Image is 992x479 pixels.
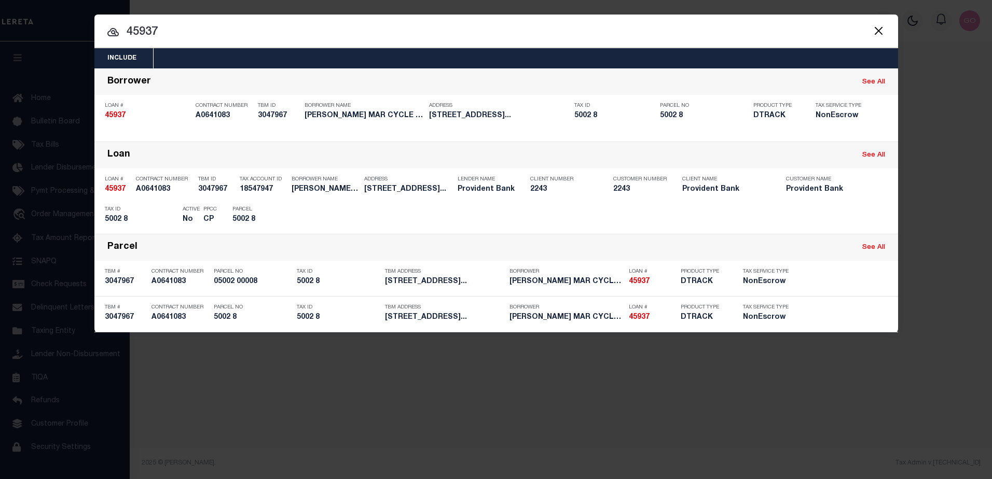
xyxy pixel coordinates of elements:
h5: 2243 [613,185,665,194]
p: TBM Address [385,304,504,311]
p: TBM # [105,304,146,311]
p: Address [429,103,569,109]
h5: 3047967 [105,277,146,286]
p: Tax ID [297,304,380,311]
p: Tax Service Type [816,103,867,109]
h5: 5002 8 [214,313,292,322]
strong: 45937 [105,186,126,193]
h5: A0641083 [151,313,209,322]
div: Borrower [107,76,151,88]
p: Contract Number [136,176,193,182]
p: Tax ID [105,206,177,213]
p: Parcel No [214,269,292,275]
h5: 5002 8 [232,215,279,224]
h5: FRAN MAR CYCLE CENTER INC [292,185,359,194]
h5: 5002 8 [660,111,748,120]
h5: FRAN MAR CYCLE CENTER INC [509,313,624,322]
strong: 45937 [629,314,650,321]
p: Borrower Name [305,103,424,109]
p: Tax Service Type [743,269,790,275]
h5: 45937 [629,277,676,286]
p: Parcel [232,206,279,213]
input: Start typing... [94,23,898,41]
p: Borrower Name [292,176,359,182]
a: See All [862,152,885,159]
h5: 2243 [530,185,598,194]
h5: No [183,215,198,224]
h5: 171 SPEEDWELL AVENUE MORRISTOWN... [364,185,452,194]
h5: Provident Bank [682,185,770,194]
p: Active [183,206,200,213]
p: Customer Name [786,176,874,182]
strong: 45937 [629,278,650,285]
p: Contract Number [151,304,209,311]
a: See All [862,79,885,86]
h5: 5002 8 [297,277,380,286]
h5: 45937 [105,111,190,120]
p: Borrower [509,304,624,311]
h5: 171 SPEEDWELL AVENUE MORRISTOWN... [385,277,504,286]
h5: 18547947 [240,185,286,194]
p: Loan # [629,269,676,275]
p: Product Type [681,304,727,311]
div: Parcel [107,242,137,253]
p: Loan # [105,176,131,182]
p: Product Type [753,103,800,109]
h5: 45937 [105,185,131,194]
p: TBM Address [385,269,504,275]
a: See All [862,244,885,251]
p: Contract Number [196,103,253,109]
p: Tax Account ID [240,176,286,182]
h5: Provident Bank [786,185,874,194]
h5: CP [203,215,217,224]
h5: DTRACK [681,313,727,322]
p: PPCC [203,206,217,213]
h5: 3047967 [105,313,146,322]
div: Loan [107,149,130,161]
p: TBM ID [258,103,299,109]
h5: NonEscrow [816,111,867,120]
h5: NonEscrow [743,313,790,322]
p: Product Type [681,269,727,275]
h5: 45937 [629,313,676,322]
h5: NonEscrow [743,277,790,286]
h5: 5002 8 [574,111,655,120]
p: Loan # [105,103,190,109]
h5: 5002 8 [105,215,177,224]
p: Parcel No [214,304,292,311]
p: Lender Name [458,176,515,182]
p: Client Number [530,176,598,182]
p: TBM # [105,269,146,275]
h5: 3047967 [198,185,235,194]
h5: DTRACK [681,277,727,286]
p: Borrower [509,269,624,275]
h5: 3047967 [258,111,299,120]
p: Tax ID [574,103,655,109]
button: Close [872,24,886,37]
p: Customer Number [613,176,667,182]
p: Client Name [682,176,770,182]
h5: A0641083 [136,185,193,194]
p: Parcel No [660,103,748,109]
h5: 5002 8 [297,313,380,322]
p: Tax ID [297,269,380,275]
h5: DTRACK [753,111,800,120]
h5: A0641083 [151,277,209,286]
h5: FRAN MAR CYCLE CENTER INC [509,277,624,286]
h5: 171 SPEEDWELL AVENUE MORRISTOWN... [385,313,504,322]
h5: FRAN MAR CYCLE CENTER INC [305,111,424,120]
p: Address [364,176,452,182]
strong: 45937 [105,112,126,119]
h5: 05002 00008 [214,277,292,286]
p: Tax Service Type [743,304,790,311]
p: TBM ID [198,176,235,182]
p: Loan # [629,304,676,311]
button: Include [94,48,149,68]
h5: A0641083 [196,111,253,120]
p: Contract Number [151,269,209,275]
h5: Provident Bank [458,185,515,194]
h5: 171 SPEEDWELL AVENUE MORRISTOWN... [429,111,569,120]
